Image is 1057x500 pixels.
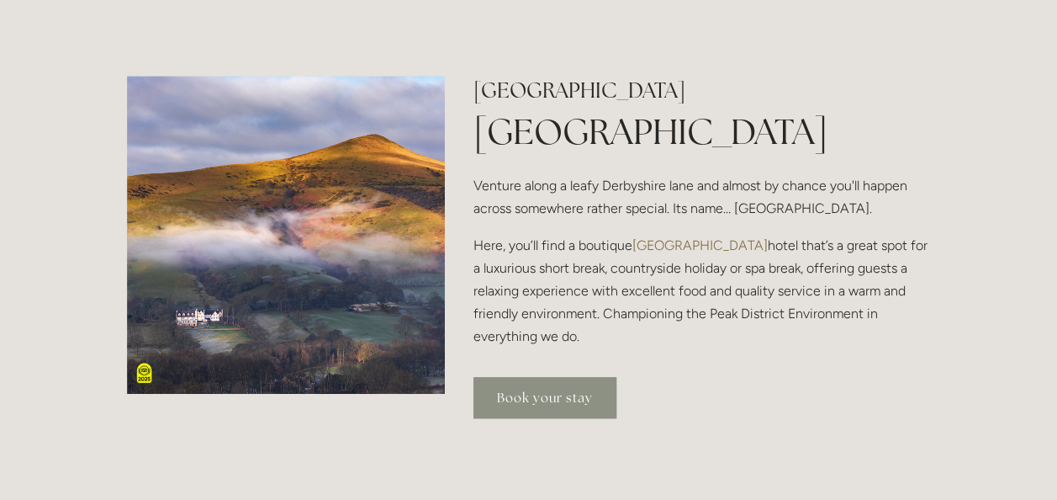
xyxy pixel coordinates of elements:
[473,107,930,157] h1: [GEOGRAPHIC_DATA]
[473,377,616,418] a: Book your stay
[473,76,930,105] h2: [GEOGRAPHIC_DATA]
[473,234,930,348] p: Here, you’ll find a boutique hotel that’s a great spot for a luxurious short break, countryside h...
[473,174,930,220] p: Venture along a leafy Derbyshire lane and almost by chance you'll happen across somewhere rather ...
[632,237,768,253] a: [GEOGRAPHIC_DATA]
